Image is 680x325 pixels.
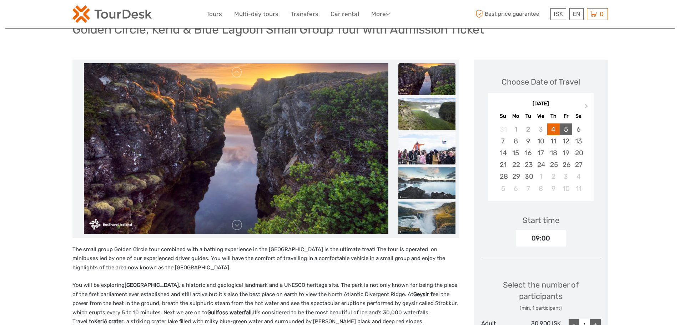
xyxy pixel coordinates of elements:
div: Choose Friday, October 3rd, 2025 [560,171,572,182]
button: Open LiveChat chat widget [82,11,91,20]
div: Choose Sunday, September 21st, 2025 [497,159,509,171]
div: Choose Thursday, October 9th, 2025 [547,183,560,194]
div: Choose Saturday, September 6th, 2025 [572,123,585,135]
div: Start time [523,215,559,226]
div: Sa [572,111,585,121]
h1: Golden Circle, Kerid & Blue Lagoon Small Group Tour with Admission Ticket [72,22,484,37]
div: Choose Monday, September 8th, 2025 [509,135,522,147]
div: Not available Sunday, August 31st, 2025 [497,123,509,135]
a: Transfers [291,9,318,19]
div: Choose Tuesday, September 9th, 2025 [522,135,534,147]
div: Choose Wednesday, September 24th, 2025 [534,159,547,171]
img: cab6d99a5bd74912b036808e1cb13ef3_slider_thumbnail.jpeg [398,63,455,95]
div: month 2025-09 [490,123,591,194]
img: 145d8319ebba4a16bb448717f742f61c_slider_thumbnail.jpeg [398,167,455,199]
div: 09:00 [516,230,566,247]
div: Choose Wednesday, October 1st, 2025 [534,171,547,182]
strong: Kerið crater [94,318,124,325]
div: Tu [522,111,534,121]
div: Choose Thursday, September 25th, 2025 [547,159,560,171]
div: Choose Saturday, September 27th, 2025 [572,159,585,171]
div: Choose Saturday, September 20th, 2025 [572,147,585,159]
div: Choose Wednesday, September 10th, 2025 [534,135,547,147]
div: Th [547,111,560,121]
div: (min. 1 participant) [481,305,601,312]
div: Choose Friday, September 26th, 2025 [560,159,572,171]
a: Multi-day tours [234,9,278,19]
div: Choose Thursday, October 2nd, 2025 [547,171,560,182]
div: Mo [509,111,522,121]
p: We're away right now. Please check back later! [10,12,81,18]
img: 480d7881ebe5477daee8b1a97053b8e9_slider_thumbnail.jpeg [398,132,455,164]
div: Su [497,111,509,121]
div: Choose Monday, September 15th, 2025 [509,147,522,159]
div: Choose Thursday, September 11th, 2025 [547,135,560,147]
img: 120-15d4194f-c635-41b9-a512-a3cb382bfb57_logo_small.png [72,5,152,23]
img: 76eb495e1aed4192a316e241461509b3_slider_thumbnail.jpeg [398,98,455,130]
span: ISK [554,10,563,17]
div: Choose Tuesday, September 23rd, 2025 [522,159,534,171]
div: Choose Friday, September 5th, 2025 [560,123,572,135]
strong: Geysir f [413,291,433,298]
span: Best price guarantee [474,8,549,20]
div: EN [569,8,584,20]
div: Fr [560,111,572,121]
div: Choose Monday, October 6th, 2025 [509,183,522,194]
strong: [GEOGRAPHIC_DATA] [125,282,179,288]
p: The small group Golden Circle tour combined with a bathing experience in the [GEOGRAPHIC_DATA] is... [72,245,459,273]
span: 0 [599,10,605,17]
div: Not available Tuesday, September 2nd, 2025 [522,123,534,135]
div: Choose Sunday, September 14th, 2025 [497,147,509,159]
div: Choose Wednesday, September 17th, 2025 [534,147,547,159]
div: Choose Saturday, October 11th, 2025 [572,183,585,194]
div: Choose Monday, September 29th, 2025 [509,171,522,182]
div: Not available Wednesday, September 3rd, 2025 [534,123,547,135]
div: Choose Friday, October 10th, 2025 [560,183,572,194]
a: Car rental [331,9,359,19]
button: Next Month [581,102,593,113]
div: Choose Sunday, September 7th, 2025 [497,135,509,147]
div: Not available Monday, September 1st, 2025 [509,123,522,135]
div: Choose Monday, September 22nd, 2025 [509,159,522,171]
div: [DATE] [488,100,594,108]
div: Choose Saturday, September 13th, 2025 [572,135,585,147]
img: cab6d99a5bd74912b036808e1cb13ef3_main_slider.jpeg [84,63,388,234]
div: Choose Tuesday, October 7th, 2025 [522,183,534,194]
div: Choose Sunday, October 5th, 2025 [497,183,509,194]
div: Choose Thursday, September 18th, 2025 [547,147,560,159]
a: More [371,9,390,19]
div: We [534,111,547,121]
strong: Gullfoss waterfall. [207,309,253,316]
div: Choose Wednesday, October 8th, 2025 [534,183,547,194]
div: Choose Friday, September 19th, 2025 [560,147,572,159]
a: Tours [206,9,222,19]
div: Select the number of participants [481,279,601,312]
div: Choose Sunday, September 28th, 2025 [497,171,509,182]
div: Choose Thursday, September 4th, 2025 [547,123,560,135]
div: Choose Tuesday, September 30th, 2025 [522,171,534,182]
div: Choose Tuesday, September 16th, 2025 [522,147,534,159]
div: Choose Date of Travel [502,76,580,87]
img: 6379ec51912245e79ae041a34b7adb3d_slider_thumbnail.jpeg [398,202,455,234]
div: Choose Friday, September 12th, 2025 [560,135,572,147]
div: Choose Saturday, October 4th, 2025 [572,171,585,182]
